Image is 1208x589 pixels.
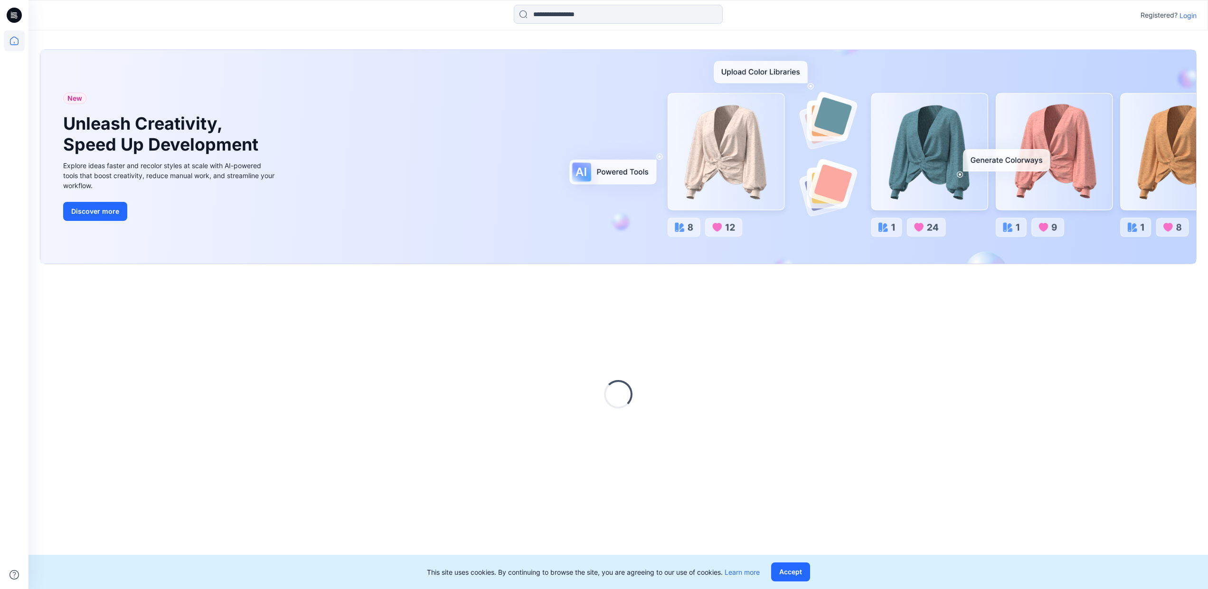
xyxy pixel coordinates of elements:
[1141,9,1178,21] p: Registered?
[771,562,810,581] button: Accept
[1180,10,1197,20] p: Login
[67,93,82,104] span: New
[63,202,277,221] a: Discover more
[63,161,277,190] div: Explore ideas faster and recolor styles at scale with AI-powered tools that boost creativity, red...
[63,202,127,221] button: Discover more
[63,114,263,154] h1: Unleash Creativity, Speed Up Development
[427,567,760,577] p: This site uses cookies. By continuing to browse the site, you are agreeing to our use of cookies.
[725,568,760,576] a: Learn more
